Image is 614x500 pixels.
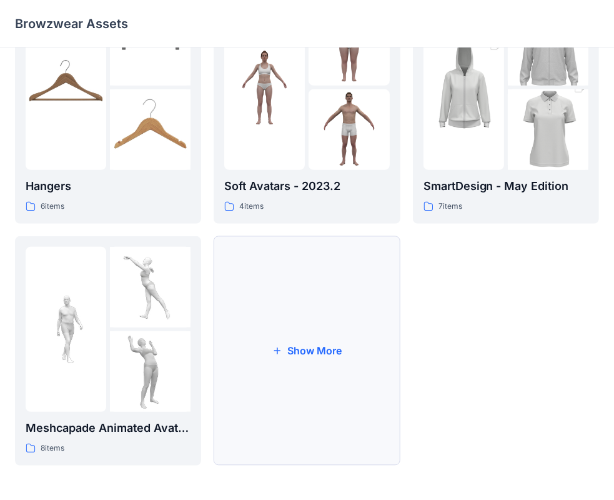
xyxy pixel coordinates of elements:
[41,200,64,213] p: 6 items
[214,236,400,466] button: Show More
[26,419,191,437] p: Meshcapade Animated Avatars
[224,177,389,195] p: Soft Avatars - 2023.2
[438,200,462,213] p: 7 items
[15,236,201,466] a: folder 1folder 2folder 3Meshcapade Animated Avatars8items
[239,200,264,213] p: 4 items
[110,247,191,327] img: folder 2
[15,15,128,32] p: Browzwear Assets
[41,442,64,455] p: 8 items
[26,47,106,127] img: folder 1
[309,89,389,170] img: folder 3
[110,89,191,170] img: folder 3
[508,69,588,191] img: folder 3
[26,177,191,195] p: Hangers
[224,47,305,127] img: folder 1
[110,331,191,412] img: folder 3
[26,289,106,369] img: folder 1
[423,27,504,148] img: folder 1
[423,177,588,195] p: SmartDesign - May Edition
